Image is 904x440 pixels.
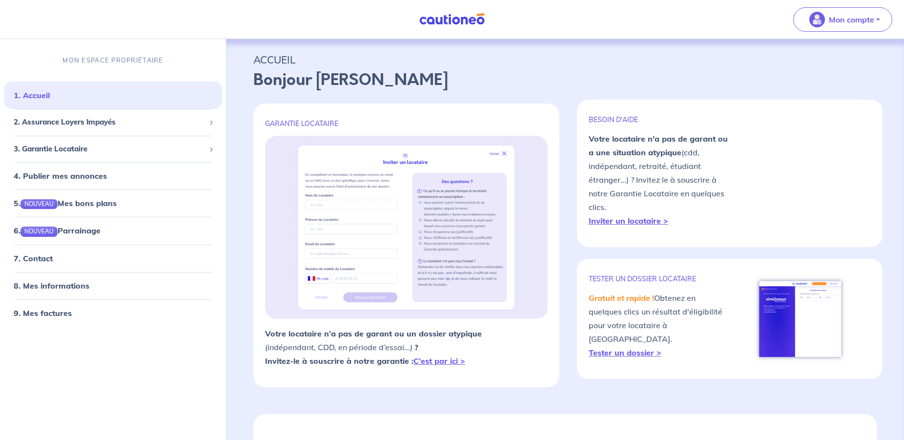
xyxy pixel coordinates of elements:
p: ACCUEIL [253,51,877,68]
strong: Votre locataire n’a pas de garant ou un dossier atypique [265,329,482,338]
img: simulateur.png [754,276,846,362]
p: TESTER un dossier locataire [589,274,730,283]
a: 8. Mes informations [14,281,89,291]
p: Obtenez en quelques clics un résultat d'éligibilité pour votre locataire à [GEOGRAPHIC_DATA]. [589,291,730,359]
strong: Votre locataire n'a pas de garant ou a une situation atypique [589,134,728,157]
strong: ? [414,342,418,352]
em: Gratuit et rapide ! [589,293,654,303]
div: 6.NOUVEAUParrainage [4,221,222,240]
div: 7. Contact [4,249,222,268]
button: illu_account_valid_menu.svgMon compte [793,7,892,32]
div: 2. Assurance Loyers Impayés [4,113,222,132]
a: 9. Mes factures [14,308,72,318]
img: Cautioneo [415,13,489,25]
a: 7. Contact [14,253,53,263]
div: 1. Accueil [4,85,222,105]
div: 4. Publier mes annonces [4,166,222,186]
p: Mon compte [829,14,874,25]
a: Tester un dossier > [589,348,661,357]
span: 2. Assurance Loyers Impayés [14,117,205,128]
span: 3. Garantie Locataire [14,144,205,155]
strong: Invitez-le à souscrire à notre garantie : [265,356,465,366]
a: Inviter un locataire > [589,216,668,226]
p: (cdd, indépendant, retraité, étudiant étranger...) ? Invitez le à souscrire à notre Garantie Loca... [589,132,730,228]
div: 3. Garantie Locataire [4,140,222,159]
a: C’est par ici > [413,356,465,366]
em: (indépendant, CDD, en période d’essai...) [265,342,412,352]
a: 6.NOUVEAUParrainage [14,226,101,235]
p: Bonjour [PERSON_NAME] [253,68,877,92]
p: MON ESPACE PROPRIÉTAIRE [62,56,163,65]
a: 4. Publier mes annonces [14,171,107,181]
p: GARANTIE LOCATAIRE [265,119,548,128]
div: 5.NOUVEAUMes bons plans [4,193,222,213]
img: invite.png [288,136,524,318]
img: illu_account_valid_menu.svg [809,12,825,27]
div: 8. Mes informations [4,276,222,295]
div: 9. Mes factures [4,303,222,323]
a: 5.NOUVEAUMes bons plans [14,198,117,208]
a: 1. Accueil [14,90,50,100]
p: BESOIN D'AIDE [589,115,730,124]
